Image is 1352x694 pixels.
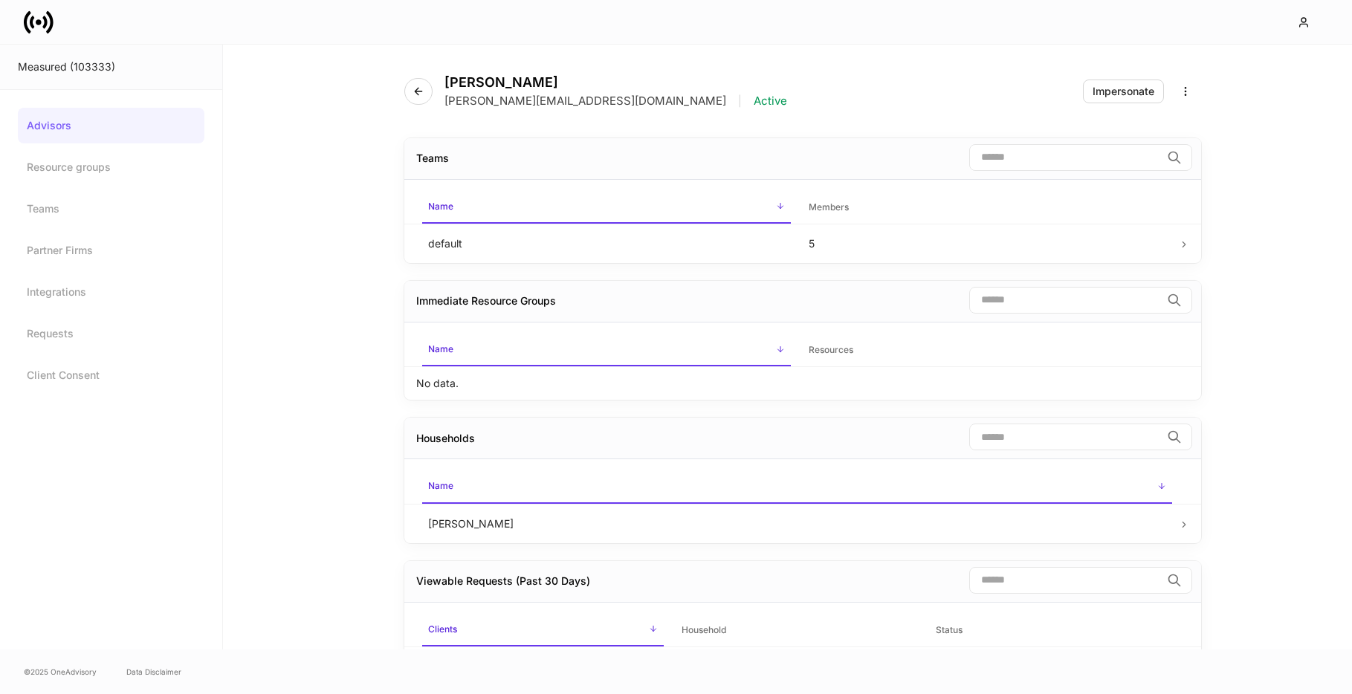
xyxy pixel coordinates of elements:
div: Impersonate [1093,86,1154,97]
span: Name [422,334,792,366]
p: [PERSON_NAME][EMAIL_ADDRESS][DOMAIN_NAME] [444,94,726,108]
span: Clients [422,614,664,646]
div: Measured (103333) [18,59,204,74]
button: Impersonate [1083,80,1164,103]
span: Status [930,615,1172,646]
span: Household [676,615,918,646]
td: [PERSON_NAME] [416,646,670,686]
h6: Household [682,623,726,637]
a: Client Consent [18,357,204,393]
p: Active [754,94,787,108]
td: [PERSON_NAME] [416,504,1178,543]
span: Members [803,192,1172,223]
a: Requests [18,316,204,351]
td: [PERSON_NAME] [670,646,924,686]
a: Partner Firms [18,233,204,268]
p: No data. [416,376,459,391]
div: Viewable Requests (Past 30 Days) [416,574,590,588]
a: Integrations [18,274,204,310]
h6: Name [428,342,453,356]
a: Resource groups [18,149,204,185]
h6: Status [936,623,963,637]
h4: [PERSON_NAME] [444,74,787,91]
td: 5 [797,224,1178,263]
a: Teams [18,191,204,227]
h6: Name [428,199,453,213]
td: completed [924,646,1178,686]
span: Name [422,192,792,224]
a: Data Disclaimer [126,666,181,678]
div: Teams [416,151,449,166]
span: © 2025 OneAdvisory [24,666,97,678]
h6: Name [428,479,453,493]
h6: Clients [428,622,457,636]
td: default [416,224,798,263]
a: Advisors [18,108,204,143]
p: | [738,94,742,108]
span: Name [422,471,1172,503]
span: Resources [803,335,1172,366]
h6: Resources [809,343,853,357]
div: Immediate Resource Groups [416,294,556,308]
h6: Members [809,200,849,214]
div: Households [416,431,475,446]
